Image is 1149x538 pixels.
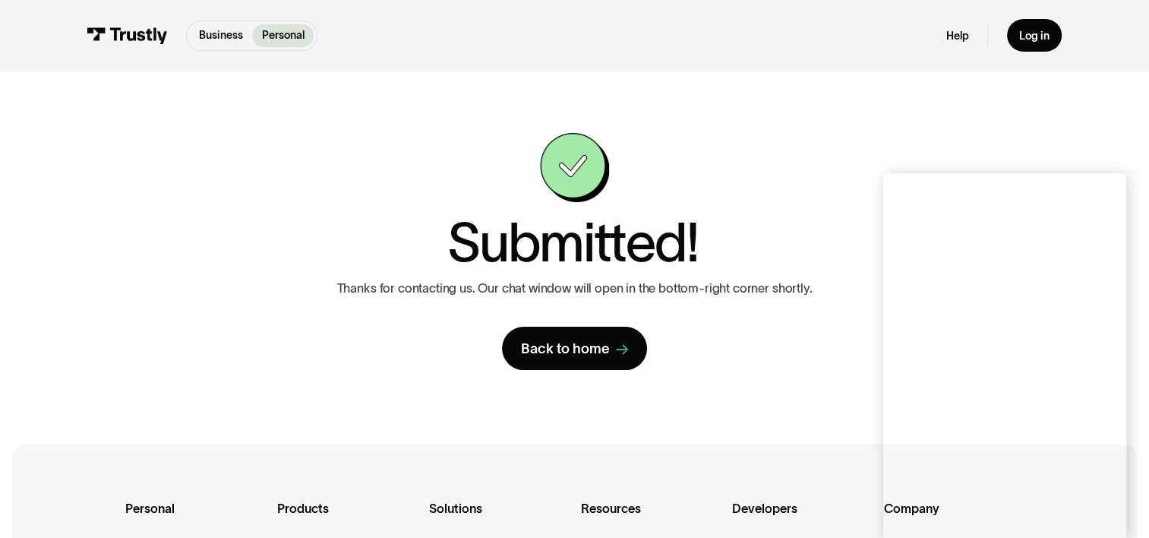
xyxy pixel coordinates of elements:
[447,215,699,269] h1: Submitted!
[337,281,813,296] p: Thanks for contacting us. Our chat window will open in the bottom-right corner shortly.
[252,24,313,47] a: Personal
[190,24,252,47] a: Business
[1019,29,1050,43] div: Log in
[502,327,646,369] a: Back to home
[1007,19,1062,52] a: Log in
[277,498,417,537] div: Products
[262,27,305,43] p: Personal
[521,340,610,358] div: Back to home
[429,498,569,537] div: Solutions
[732,498,872,537] div: Developers
[87,27,168,44] img: Trustly Logo
[883,173,1126,538] iframe: Chat Window
[125,498,265,537] div: Personal
[580,498,720,537] div: Resources
[946,29,969,43] a: Help
[199,27,243,43] p: Business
